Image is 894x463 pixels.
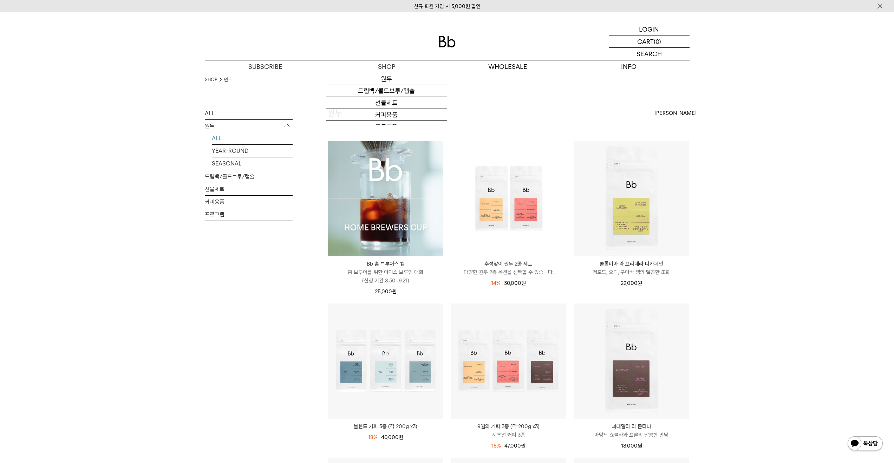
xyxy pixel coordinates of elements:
[224,76,232,83] a: 원두
[847,436,883,452] img: 카카오톡 채널 1:1 채팅 버튼
[521,280,526,286] span: 원
[451,422,566,431] p: 9월의 커피 3종 (각 200g x3)
[609,23,690,35] a: LOGIN
[504,443,526,449] span: 47,000
[414,3,481,9] a: 신규 회원 가입 시 3,000원 할인
[491,279,501,287] div: 14%
[399,434,403,441] span: 원
[621,443,642,449] span: 18,000
[205,76,217,83] a: SHOP
[639,23,659,35] p: LOGIN
[205,183,293,195] a: 선물세트
[212,145,293,157] a: YEAR-ROUND
[574,304,689,419] img: 과테말라 라 몬타냐
[205,196,293,208] a: 커피용품
[637,35,654,47] p: CART
[504,280,526,286] span: 30,000
[637,48,662,60] p: SEARCH
[451,268,566,276] p: 다양한 원두 2종 옵션을 선택할 수 있습니다.
[368,433,378,442] div: 18%
[621,280,642,286] span: 22,000
[328,304,443,419] img: 블렌드 커피 3종 (각 200g x3)
[574,260,689,268] p: 콜롬비아 라 프라데라 디카페인
[574,268,689,276] p: 청포도, 오디, 구아바 잼의 달콤한 조화
[205,208,293,221] a: 프로그램
[326,85,447,97] a: 드립백/콜드브루/캡슐
[205,120,293,132] p: 원두
[451,304,566,419] img: 9월의 커피 3종 (각 200g x3)
[439,36,456,47] img: 로고
[638,443,642,449] span: 원
[326,121,447,133] a: 프로그램
[574,141,689,256] img: 콜롬비아 라 프라데라 디카페인
[328,141,443,256] img: Bb 홈 브루어스 컵
[654,35,661,47] p: (0)
[451,431,566,439] p: 시즈널 커피 3종
[328,260,443,268] p: Bb 홈 브루어스 컵
[326,109,447,121] a: 커피용품
[328,268,443,285] p: 홈 브루어를 위한 아이스 브루잉 대회 (신청 기간 8.30~9.21)
[521,443,526,449] span: 원
[574,422,689,431] p: 과테말라 라 몬타냐
[574,422,689,439] a: 과테말라 라 몬타냐 아망드 쇼콜라와 프룬의 달콤한 만남
[205,60,326,73] a: SUBSCRIBE
[451,260,566,268] p: 추석맞이 원두 2종 세트
[451,141,566,256] img: 추석맞이 원두 2종 세트
[205,170,293,183] a: 드립백/콜드브루/캡슐
[574,260,689,276] a: 콜롬비아 라 프라데라 디카페인 청포도, 오디, 구아바 잼의 달콤한 조화
[447,60,568,73] p: WHOLESALE
[609,35,690,48] a: CART (0)
[451,422,566,439] a: 9월의 커피 3종 (각 200g x3) 시즈널 커피 3종
[375,288,397,295] span: 25,000
[451,260,566,276] a: 추석맞이 원두 2종 세트 다양한 원두 2종 옵션을 선택할 수 있습니다.
[326,60,447,73] a: SHOP
[326,73,447,85] a: 원두
[638,280,642,286] span: 원
[574,431,689,439] p: 아망드 쇼콜라와 프룬의 달콤한 만남
[491,442,501,450] div: 18%
[568,60,690,73] p: INFO
[326,97,447,109] a: 선물세트
[212,157,293,170] a: SEASONAL
[392,288,397,295] span: 원
[205,107,293,119] a: ALL
[328,422,443,431] a: 블렌드 커피 3종 (각 200g x3)
[381,434,403,441] span: 40,000
[328,260,443,285] a: Bb 홈 브루어스 컵 홈 브루어를 위한 아이스 브루잉 대회(신청 기간 8.30~9.21)
[654,109,697,117] span: [PERSON_NAME]
[212,132,293,144] a: ALL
